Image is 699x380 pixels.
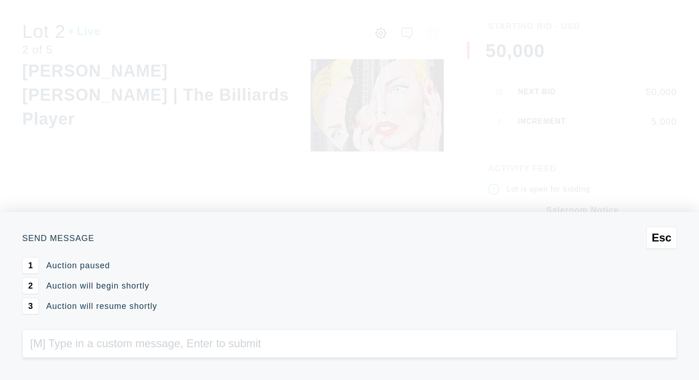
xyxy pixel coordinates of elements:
input: [M] Type in a custom message, Enter to submit [22,329,677,358]
span: 1 [28,261,33,271]
button: 3 [22,298,39,314]
div: Auction will begin shortly [22,277,677,294]
span: Esc [652,231,672,244]
button: Esc [646,227,677,249]
span: 3 [28,302,33,311]
button: 1 [22,257,39,274]
span: 2 [28,281,33,291]
button: 2 [22,277,39,294]
div: Send Message [22,234,677,242]
div: Auction will resume shortly [22,298,677,314]
div: Auction paused [22,257,677,274]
